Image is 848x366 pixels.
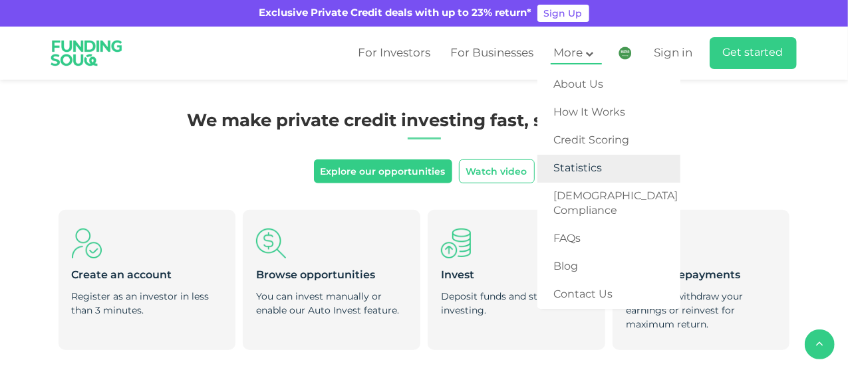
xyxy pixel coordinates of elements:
div: You can invest manually or enable our Auto Invest feature. [256,290,406,318]
span: Sign in [654,48,693,59]
div: Register as an investor in less than 3 minutes. [72,290,222,318]
a: FAQs [537,225,680,253]
a: How It Works [537,99,680,127]
div: Invest [441,268,591,283]
button: back [805,329,835,359]
img: create-account [72,229,102,258]
span: More [554,48,583,59]
a: Statistics [537,155,680,183]
a: Blog [537,253,680,281]
div: Exclusive Private Credit deals with up to 23% return* [259,6,532,21]
a: [DEMOGRAPHIC_DATA] Compliance [537,183,680,225]
div: Create an account [72,268,222,283]
span: We make private credit investing fast, safe, and easy [188,113,661,130]
a: For Businesses [448,43,537,64]
div: Monthly repayments [626,268,776,283]
img: invest-money [441,229,471,258]
a: For Investors [355,43,434,64]
a: Contact Us [537,281,680,309]
img: SA Flag [619,46,632,60]
div: Choose to withdraw your earnings or reinvest for maximum return. [626,290,776,331]
span: Get started [723,48,783,58]
a: Credit Scoring [537,127,680,155]
div: Browse opportunities [256,268,406,283]
img: browse-opportunities [256,229,286,258]
img: Logo [42,29,132,77]
a: About Us [537,71,680,99]
button: Watch video [459,159,535,183]
a: Explore our opportunities [314,159,452,183]
div: Deposit funds and start investing. [441,290,591,318]
a: Sign Up [537,5,589,22]
a: Sign in [651,43,693,64]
